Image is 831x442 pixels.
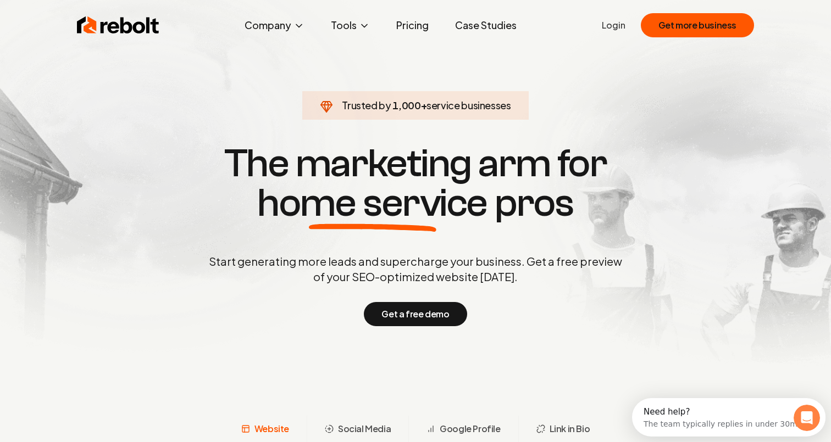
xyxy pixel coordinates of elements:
button: Company [236,14,313,36]
img: Rebolt Logo [77,14,159,36]
a: Pricing [387,14,437,36]
span: + [421,99,427,111]
a: Login [602,19,625,32]
iframe: Intercom live chat discovery launcher [632,398,826,437]
button: Get a free demo [364,302,467,326]
span: Trusted by [342,99,391,111]
div: The team typically replies in under 30m [12,18,165,30]
div: Need help? [12,9,165,18]
span: Link in Bio [550,422,590,435]
span: 1,000 [392,98,420,113]
button: Get more business [641,13,754,37]
span: service businesses [426,99,511,111]
span: Social Media [338,422,391,435]
div: Open Intercom Messenger [4,4,198,35]
h1: The marketing arm for pros [152,144,679,223]
a: Case Studies [446,14,525,36]
span: Google Profile [440,422,500,435]
p: Start generating more leads and supercharge your business. Get a free preview of your SEO-optimiz... [207,254,624,284]
iframe: Intercom live chat [794,405,820,431]
button: Tools [322,14,379,36]
span: Website [254,422,289,435]
span: home service [257,183,487,223]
